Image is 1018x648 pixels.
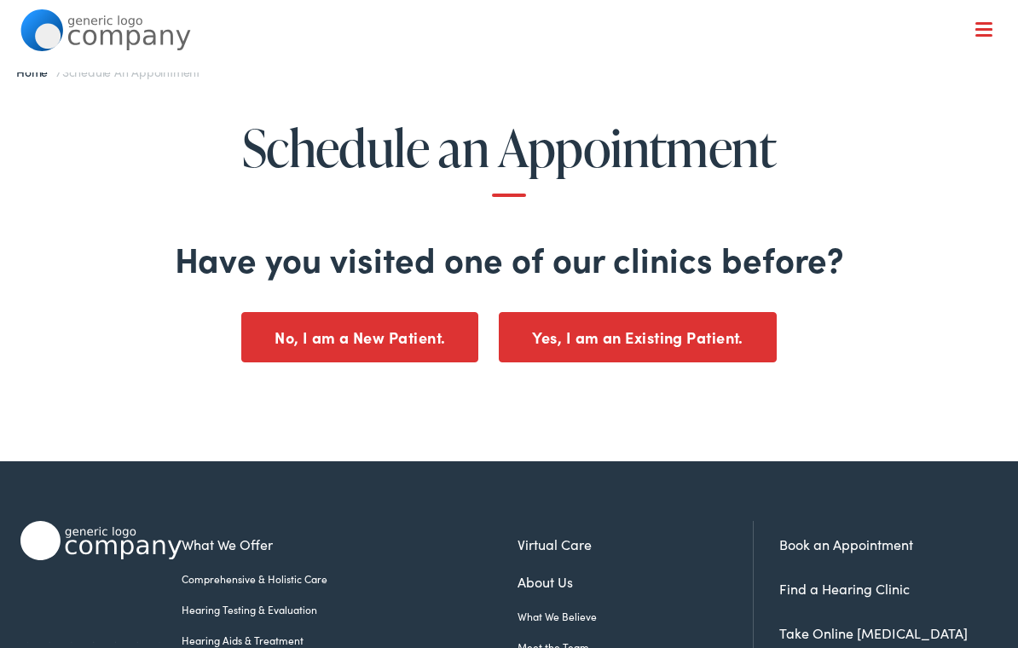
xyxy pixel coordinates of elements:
a: What We Offer [182,534,518,554]
a: Hearing Aids & Treatment [182,633,518,648]
a: Book an Appointment [779,535,913,553]
a: What We Believe [518,609,753,624]
a: Virtual Care [518,534,753,554]
h2: Have you visited one of our clinics before? [41,238,978,279]
a: Comprehensive & Holistic Care [182,571,518,587]
a: Take Online [MEDICAL_DATA] [779,623,968,642]
img: Alpaca Audiology [20,521,182,561]
a: Find a Hearing Clinic [779,579,910,598]
a: About Us [518,571,753,592]
h1: Schedule an Appointment [41,119,978,197]
button: Yes, I am an Existing Patient. [499,312,777,362]
button: No, I am a New Patient. [241,312,478,362]
a: What We Offer [33,68,998,121]
a: Hearing Testing & Evaluation [182,602,518,617]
